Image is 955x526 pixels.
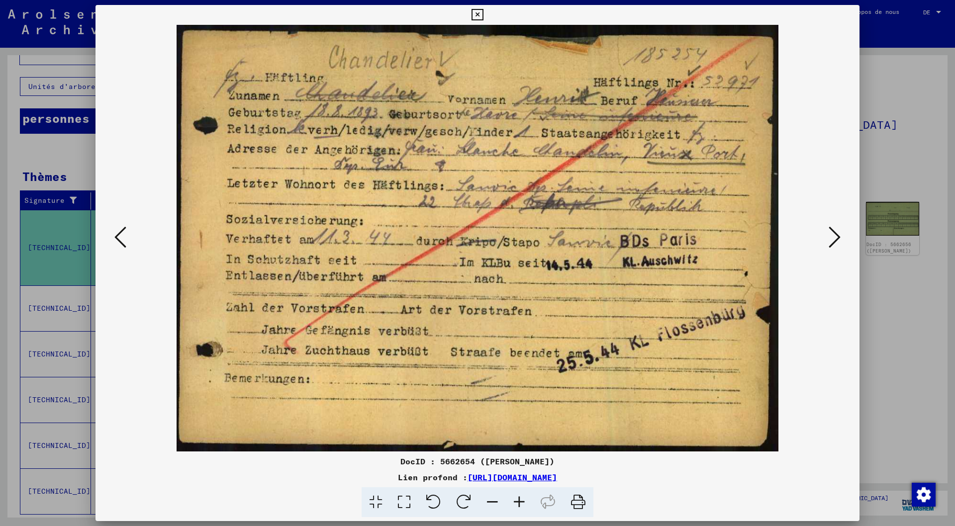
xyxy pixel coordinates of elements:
[400,456,555,466] font: DocID : 5662654 ([PERSON_NAME])
[129,25,826,451] img: 001.jpg
[912,483,936,507] img: Modifier le consentement
[398,472,468,482] font: Lien profond :
[468,472,557,482] a: [URL][DOMAIN_NAME]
